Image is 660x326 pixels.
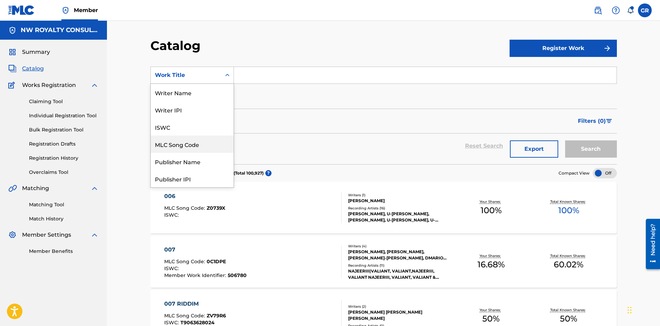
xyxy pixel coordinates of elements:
span: 100 % [558,204,579,217]
div: [PERSON_NAME] [348,198,452,204]
div: 006 [164,192,225,200]
div: Writer IPI [151,101,234,118]
p: Your Shares: [480,199,502,204]
a: Individual Registration Tool [29,112,99,119]
span: ISWC : [164,319,180,326]
img: Summary [8,48,17,56]
a: Claiming Tool [29,98,99,105]
div: 007 [164,246,247,254]
div: MLC Song Code [151,136,234,153]
span: ISWC : [164,265,180,271]
span: 60.02 % [554,258,583,271]
img: Works Registration [8,81,17,89]
img: help [612,6,620,14]
img: Matching [8,184,17,192]
button: Register Work [510,40,617,57]
span: Member [74,6,98,14]
p: Total Known Shares: [550,307,587,313]
div: Publisher IPI [151,170,234,187]
span: T9063628024 [180,319,215,326]
div: Recording Artists ( 11 ) [348,263,452,268]
a: Registration History [29,155,99,162]
a: 007MLC Song Code:0C1DPEISWC:Member Work Identifier:506780Writers (4)[PERSON_NAME], [PERSON_NAME],... [150,236,617,288]
span: Works Registration [22,81,76,89]
img: search [594,6,602,14]
span: 0C1DPE [207,258,226,265]
h2: Catalog [150,38,204,53]
div: Writer Name [151,84,234,101]
div: Publisher Name [151,153,234,170]
p: Your Shares: [480,307,502,313]
a: Bulk Registration Tool [29,126,99,134]
img: Member Settings [8,231,17,239]
div: User Menu [638,3,652,17]
a: Match History [29,215,99,223]
div: Writers ( 1 ) [348,192,452,198]
img: filter [606,119,612,123]
img: expand [90,231,99,239]
a: SummarySummary [8,48,50,56]
a: Matching Tool [29,201,99,208]
div: Notifications [627,7,634,14]
div: [PERSON_NAME] [PERSON_NAME] [PERSON_NAME] [348,309,452,322]
span: Compact View [559,170,590,176]
a: Overclaims Tool [29,169,99,176]
button: Filters (0) [574,112,617,130]
span: ? [265,170,272,176]
span: 100 % [481,204,502,217]
span: Catalog [22,65,44,73]
a: CatalogCatalog [8,65,44,73]
button: Export [510,140,558,158]
img: MLC Logo [8,5,35,15]
span: Member Settings [22,231,71,239]
p: Your Shares: [480,253,502,258]
div: Help [609,3,623,17]
img: Top Rightsholder [61,6,70,14]
h5: NW ROYALTY CONSULTING, LLC. [21,26,99,34]
a: Public Search [591,3,605,17]
span: Matching [22,184,49,192]
div: [PERSON_NAME], [PERSON_NAME], [PERSON_NAME]-[PERSON_NAME], DMARIO [PERSON_NAME] [348,249,452,261]
a: Member Benefits [29,248,99,255]
span: Z0739X [207,205,225,211]
span: MLC Song Code : [164,258,207,265]
img: f7272a7cc735f4ea7f67.svg [603,44,611,52]
div: Writers ( 4 ) [348,244,452,249]
span: Member Work Identifier : [164,272,228,278]
p: Total Known Shares: [550,199,587,204]
img: Catalog [8,65,17,73]
span: Summary [22,48,50,56]
div: NAJEERIII|VALIANT, VALIANT,NAJEERIII, VALIANT NAJEERIII, VALIANT, VALIANT & NAJEERIII [348,268,452,280]
span: MLC Song Code : [164,313,207,319]
span: 506780 [228,272,247,278]
a: 006MLC Song Code:Z0739XISWC:Writers (1)[PERSON_NAME]Recording Artists (16)[PERSON_NAME], U-[PERSO... [150,182,617,234]
img: expand [90,184,99,192]
a: Registration Drafts [29,140,99,148]
span: 50 % [560,313,577,325]
span: Filters ( 0 ) [578,117,606,125]
p: Total Known Shares: [550,253,587,258]
span: 16.68 % [477,258,505,271]
div: Writers ( 2 ) [348,304,452,309]
img: Accounts [8,26,17,34]
div: ISWC [151,118,234,136]
span: ZV79R6 [207,313,226,319]
iframe: Resource Center [641,216,660,272]
div: 007 RIDDIM [164,300,244,308]
div: Work Title [155,71,217,79]
img: expand [90,81,99,89]
span: MLC Song Code : [164,205,207,211]
iframe: Chat Widget [625,293,660,326]
form: Search Form [150,67,617,164]
div: [PERSON_NAME], U-[PERSON_NAME], [PERSON_NAME], U-[PERSON_NAME], U-[PERSON_NAME] [348,211,452,223]
span: 50 % [482,313,500,325]
span: ISWC : [164,212,180,218]
div: Drag [628,300,632,320]
div: Recording Artists ( 16 ) [348,206,452,211]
